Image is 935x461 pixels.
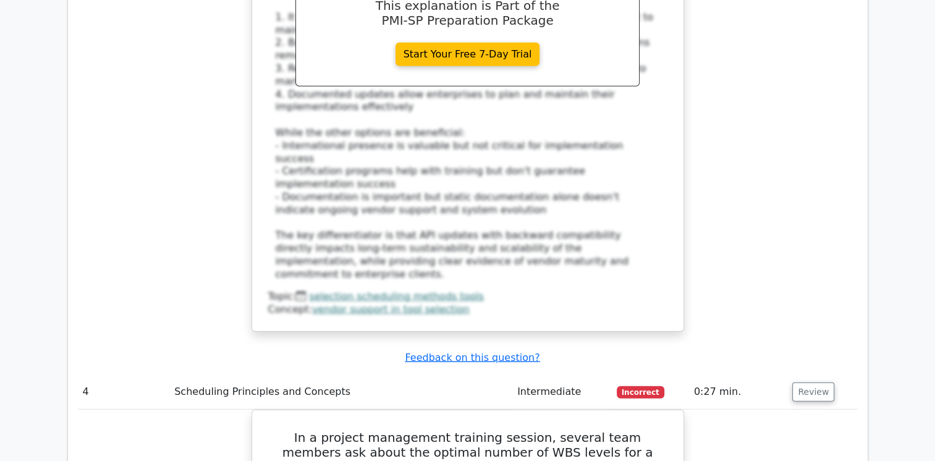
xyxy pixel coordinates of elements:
[268,303,667,316] div: Concept:
[512,374,612,410] td: Intermediate
[309,290,484,302] a: selection scheduling methods tools
[312,303,470,315] a: vendor support in tool selection
[792,383,834,402] button: Review
[405,352,539,363] a: Feedback on this question?
[268,290,667,303] div: Topic:
[689,374,788,410] td: 0:27 min.
[617,386,664,399] span: Incorrect
[78,374,170,410] td: 4
[169,374,512,410] td: Scheduling Principles and Concepts
[396,43,540,66] a: Start Your Free 7-Day Trial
